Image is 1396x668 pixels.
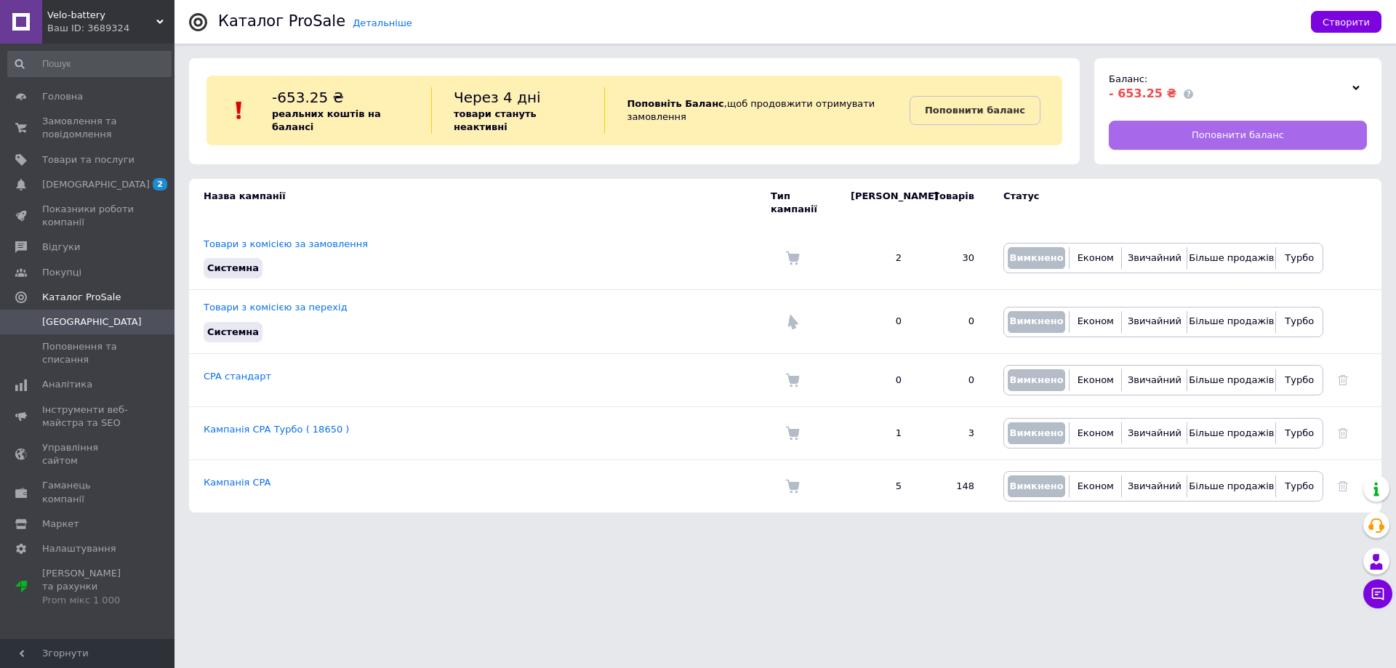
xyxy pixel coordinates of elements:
[1078,427,1114,438] span: Економ
[1078,315,1114,326] span: Економ
[1009,374,1063,385] span: Вимкнено
[1073,475,1118,497] button: Економ
[42,479,135,505] span: Гаманець компанії
[228,100,250,121] img: :exclamation:
[1338,427,1348,438] a: Видалити
[925,105,1025,116] b: Поповнити баланс
[1126,422,1183,444] button: Звичайний
[204,238,368,249] a: Товари з комісією за замовлення
[785,426,800,440] img: Комісія за замовлення
[42,291,121,304] span: Каталог ProSale
[1285,480,1314,491] span: Турбо
[1338,374,1348,385] a: Видалити
[1280,475,1319,497] button: Турбо
[785,251,800,265] img: Комісія за замовлення
[7,51,172,77] input: Пошук
[916,290,989,353] td: 0
[1008,247,1065,269] button: Вимкнено
[1189,252,1274,263] span: Більше продажів
[1109,86,1176,100] span: - 653.25 ₴
[1280,311,1319,333] button: Турбо
[189,179,771,227] td: Назва кампанії
[42,378,92,391] span: Аналітика
[42,594,135,607] div: Prom мікс 1 000
[1189,480,1274,491] span: Більше продажів
[454,108,537,132] b: товари стануть неактивні
[1191,422,1272,444] button: Більше продажів
[916,459,989,512] td: 148
[836,459,916,512] td: 5
[1008,422,1065,444] button: Вимкнено
[42,567,135,607] span: [PERSON_NAME] та рахунки
[989,179,1323,227] td: Статус
[42,542,116,555] span: Налаштування
[207,262,259,273] span: Системна
[204,371,271,382] a: CPA стандарт
[836,227,916,290] td: 2
[604,87,909,134] div: , щоб продовжити отримувати замовлення
[1109,73,1147,84] span: Баланс:
[42,203,135,229] span: Показники роботи компанії
[1191,247,1272,269] button: Більше продажів
[771,179,836,227] td: Тип кампанії
[1189,427,1274,438] span: Більше продажів
[1078,374,1114,385] span: Економ
[218,14,345,29] div: Каталог ProSale
[627,98,723,109] b: Поповніть Баланс
[204,424,349,435] a: Кампанія CPA Турбо ( 18650 )
[272,89,344,106] span: -653.25 ₴
[1128,480,1182,491] span: Звичайний
[836,353,916,406] td: 0
[1109,121,1367,150] a: Поповнити баланс
[207,326,259,337] span: Системна
[785,373,800,387] img: Комісія за замовлення
[1323,17,1370,28] span: Створити
[1285,374,1314,385] span: Турбо
[1280,247,1319,269] button: Турбо
[204,477,271,488] a: Кампанія CPA
[1363,579,1392,608] button: Чат з покупцем
[1073,369,1118,391] button: Економ
[836,290,916,353] td: 0
[42,315,142,329] span: [GEOGRAPHIC_DATA]
[353,17,412,28] a: Детальніше
[1285,427,1314,438] span: Турбо
[42,241,80,254] span: Відгуки
[1191,369,1272,391] button: Більше продажів
[47,22,174,35] div: Ваш ID: 3689324
[1285,315,1314,326] span: Турбо
[1126,247,1183,269] button: Звичайний
[785,315,800,329] img: Комісія за перехід
[42,115,135,141] span: Замовлення та повідомлення
[1008,369,1065,391] button: Вимкнено
[42,518,79,531] span: Маркет
[1073,311,1118,333] button: Економ
[1189,315,1274,326] span: Більше продажів
[204,302,348,313] a: Товари з комісією за перехід
[454,89,541,106] span: Через 4 дні
[272,108,381,132] b: реальних коштів на балансі
[42,153,135,166] span: Товари та послуги
[1126,311,1183,333] button: Звичайний
[1126,369,1183,391] button: Звичайний
[42,178,150,191] span: [DEMOGRAPHIC_DATA]
[1073,422,1118,444] button: Економ
[1009,252,1063,263] span: Вимкнено
[916,406,989,459] td: 3
[1009,315,1063,326] span: Вимкнено
[1008,311,1065,333] button: Вимкнено
[1078,480,1114,491] span: Економ
[42,90,83,103] span: Головна
[1280,422,1319,444] button: Турбо
[1126,475,1183,497] button: Звичайний
[916,179,989,227] td: Товарів
[1128,252,1182,263] span: Звичайний
[1128,315,1182,326] span: Звичайний
[42,403,135,430] span: Інструменти веб-майстра та SEO
[1285,252,1314,263] span: Турбо
[153,178,167,190] span: 2
[1073,247,1118,269] button: Економ
[910,96,1040,125] a: Поповнити баланс
[42,340,135,366] span: Поповнення та списання
[1191,475,1272,497] button: Більше продажів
